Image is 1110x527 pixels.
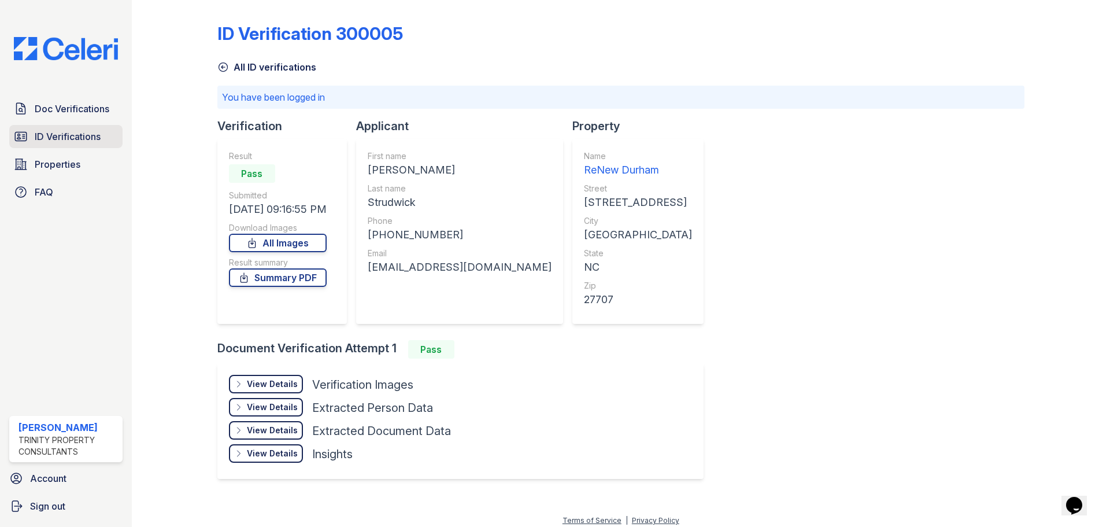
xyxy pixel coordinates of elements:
div: Insights [312,446,353,462]
div: First name [368,150,552,162]
div: Zip [584,280,692,292]
span: FAQ [35,185,53,199]
div: 27707 [584,292,692,308]
div: Strudwick [368,194,552,211]
div: Result summary [229,257,327,268]
div: [DATE] 09:16:55 PM [229,201,327,218]
a: Terms of Service [563,516,621,525]
div: [STREET_ADDRESS] [584,194,692,211]
div: Pass [229,164,275,183]
a: All Images [229,234,327,252]
a: ID Verifications [9,125,123,148]
p: You have been logged in [222,90,1020,104]
span: Sign out [30,499,65,513]
div: [EMAIL_ADDRESS][DOMAIN_NAME] [368,259,552,275]
div: Submitted [229,190,327,201]
a: Doc Verifications [9,97,123,120]
div: Verification Images [312,377,413,393]
div: NC [584,259,692,275]
a: Account [5,467,127,490]
a: All ID verifications [217,60,316,74]
div: Phone [368,215,552,227]
div: City [584,215,692,227]
div: Extracted Document Data [312,423,451,439]
div: [PERSON_NAME] [18,421,118,434]
a: Summary PDF [229,268,327,287]
div: Verification [217,118,356,134]
div: State [584,248,692,259]
div: Street [584,183,692,194]
iframe: chat widget [1061,481,1098,515]
span: Properties [35,157,80,171]
div: | [626,516,628,525]
a: FAQ [9,180,123,204]
a: Properties [9,153,123,176]
div: Extracted Person Data [312,400,433,416]
div: View Details [247,401,298,413]
div: ID Verification 300005 [217,23,403,44]
div: Document Verification Attempt 1 [217,340,713,359]
div: [PHONE_NUMBER] [368,227,552,243]
div: Email [368,248,552,259]
div: [GEOGRAPHIC_DATA] [584,227,692,243]
div: Property [572,118,713,134]
div: View Details [247,378,298,390]
div: View Details [247,448,298,459]
div: View Details [247,425,298,436]
div: Pass [408,340,454,359]
div: Applicant [356,118,572,134]
div: [PERSON_NAME] [368,162,552,178]
img: CE_Logo_Blue-a8612792a0a2168367f1c8372b55b34899dd931a85d93a1a3d3e32e68fde9ad4.png [5,37,127,60]
div: Result [229,150,327,162]
div: Name [584,150,692,162]
div: Trinity Property Consultants [18,434,118,458]
a: Privacy Policy [632,516,679,525]
a: Sign out [5,495,127,518]
div: Last name [368,183,552,194]
div: Download Images [229,222,327,234]
a: Name ReNew Durham [584,150,692,178]
span: ID Verifications [35,130,101,143]
span: Account [30,471,66,485]
span: Doc Verifications [35,102,109,116]
div: ReNew Durham [584,162,692,178]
